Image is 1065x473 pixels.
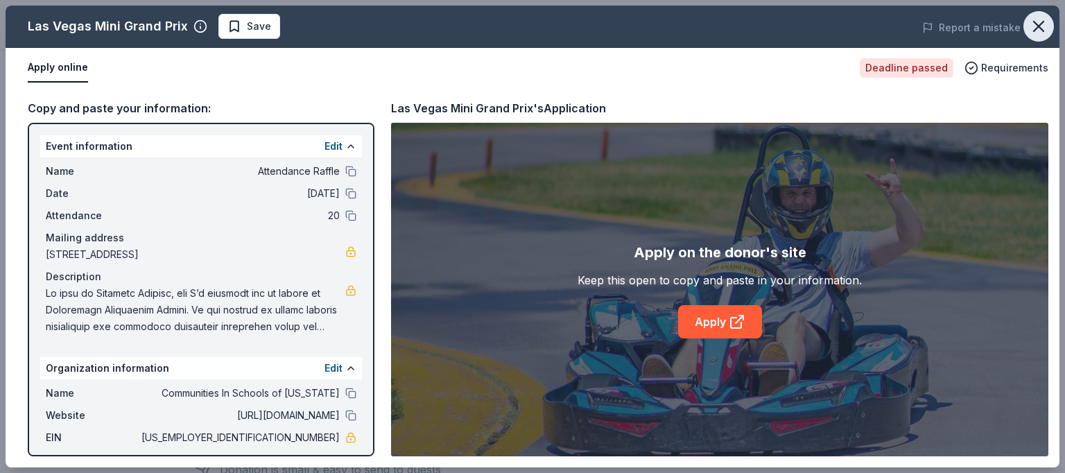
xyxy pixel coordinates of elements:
span: [US_EMPLOYER_IDENTIFICATION_NUMBER] [139,429,340,446]
div: Organization information [40,357,362,379]
span: Website [46,407,139,424]
span: Save [247,18,271,35]
button: Edit [324,360,343,377]
div: Description [46,268,356,285]
div: Deadline passed [860,58,953,78]
span: 20 [139,207,340,224]
span: Attendance Raffle [139,163,340,180]
div: Mailing address [46,230,356,246]
button: Report a mistake [922,19,1021,36]
div: Las Vegas Mini Grand Prix [28,15,188,37]
button: Save [218,14,280,39]
span: [STREET_ADDRESS] [46,246,345,263]
button: Apply online [28,53,88,83]
div: Las Vegas Mini Grand Prix's Application [391,99,606,117]
div: Keep this open to copy and paste in your information. [578,272,862,289]
button: Requirements [964,60,1048,76]
span: Attendance [46,207,139,224]
span: EIN [46,429,139,446]
span: Communities In Schools of [US_STATE] [139,385,340,402]
span: [URL][DOMAIN_NAME] [139,407,340,424]
span: Name [46,163,139,180]
span: Date [46,185,139,202]
button: Edit [324,138,343,155]
div: Copy and paste your information: [28,99,374,117]
div: Mission statement [46,452,356,468]
div: Event information [40,135,362,157]
span: Requirements [981,60,1048,76]
a: Apply [678,305,762,338]
div: Apply on the donor's site [634,241,806,264]
span: Lo ipsu do Sitametc Adipisc, eli S’d eiusmodt inc ut labore et Doloremagn Aliquaenim Admini. Ve q... [46,285,345,335]
span: Name [46,385,139,402]
span: [DATE] [139,185,340,202]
